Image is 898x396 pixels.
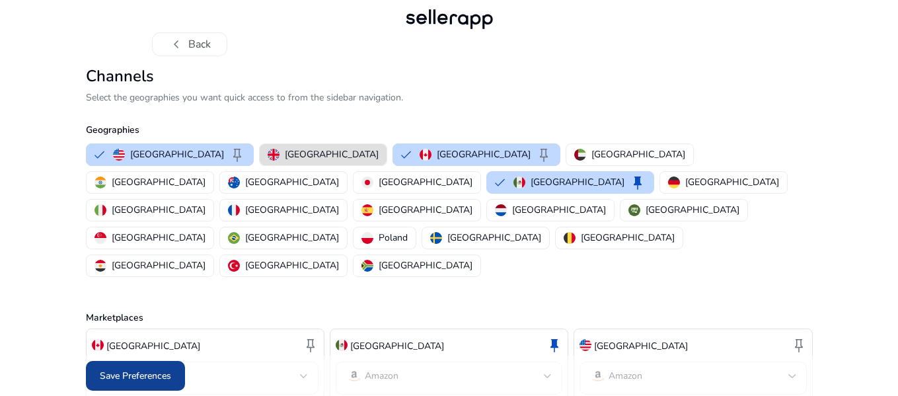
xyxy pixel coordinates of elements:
[94,232,106,244] img: sg.svg
[92,339,104,351] img: ca.svg
[113,149,125,161] img: us.svg
[100,369,171,383] span: Save Preferences
[531,175,624,189] p: [GEOGRAPHIC_DATA]
[361,260,373,272] img: za.svg
[361,232,373,244] img: pl.svg
[168,36,184,52] span: chevron_left
[112,258,206,272] p: [GEOGRAPHIC_DATA]
[420,149,431,161] img: ca.svg
[379,175,472,189] p: [GEOGRAPHIC_DATA]
[350,339,444,353] p: [GEOGRAPHIC_DATA]
[581,231,675,245] p: [GEOGRAPHIC_DATA]
[229,147,245,163] span: keep
[86,361,185,391] button: Save Preferences
[447,231,541,245] p: [GEOGRAPHIC_DATA]
[245,258,339,272] p: [GEOGRAPHIC_DATA]
[86,67,813,86] h2: Channels
[285,147,379,161] p: [GEOGRAPHIC_DATA]
[112,231,206,245] p: [GEOGRAPHIC_DATA]
[685,175,779,189] p: [GEOGRAPHIC_DATA]
[437,147,531,161] p: [GEOGRAPHIC_DATA]
[594,339,688,353] p: [GEOGRAPHIC_DATA]
[628,204,640,216] img: sa.svg
[361,204,373,216] img: es.svg
[630,175,646,190] span: keep
[94,204,106,216] img: it.svg
[546,337,562,353] span: keep
[228,260,240,272] img: tr.svg
[245,203,339,217] p: [GEOGRAPHIC_DATA]
[361,177,373,188] img: jp.svg
[228,177,240,188] img: au.svg
[379,258,472,272] p: [GEOGRAPHIC_DATA]
[791,337,807,353] span: keep
[152,32,227,56] button: chevron_leftBack
[591,147,685,161] p: [GEOGRAPHIC_DATA]
[106,339,200,353] p: [GEOGRAPHIC_DATA]
[430,232,442,244] img: se.svg
[668,177,680,188] img: de.svg
[646,203,739,217] p: [GEOGRAPHIC_DATA]
[245,175,339,189] p: [GEOGRAPHIC_DATA]
[512,203,606,217] p: [GEOGRAPHIC_DATA]
[86,123,813,137] p: Geographies
[495,204,507,216] img: nl.svg
[303,337,318,353] span: keep
[112,203,206,217] p: [GEOGRAPHIC_DATA]
[536,147,552,163] span: keep
[336,339,348,351] img: mx.svg
[379,231,408,245] p: Poland
[94,177,106,188] img: in.svg
[379,203,472,217] p: [GEOGRAPHIC_DATA]
[86,311,813,325] p: Marketplaces
[245,231,339,245] p: [GEOGRAPHIC_DATA]
[112,175,206,189] p: [GEOGRAPHIC_DATA]
[268,149,280,161] img: uk.svg
[86,91,813,104] p: Select the geographies you want quick access to from the sidebar navigation.
[580,339,591,351] img: us.svg
[513,177,525,188] img: mx.svg
[228,204,240,216] img: fr.svg
[94,260,106,272] img: eg.svg
[564,232,576,244] img: be.svg
[130,147,224,161] p: [GEOGRAPHIC_DATA]
[228,232,240,244] img: br.svg
[574,149,586,161] img: ae.svg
